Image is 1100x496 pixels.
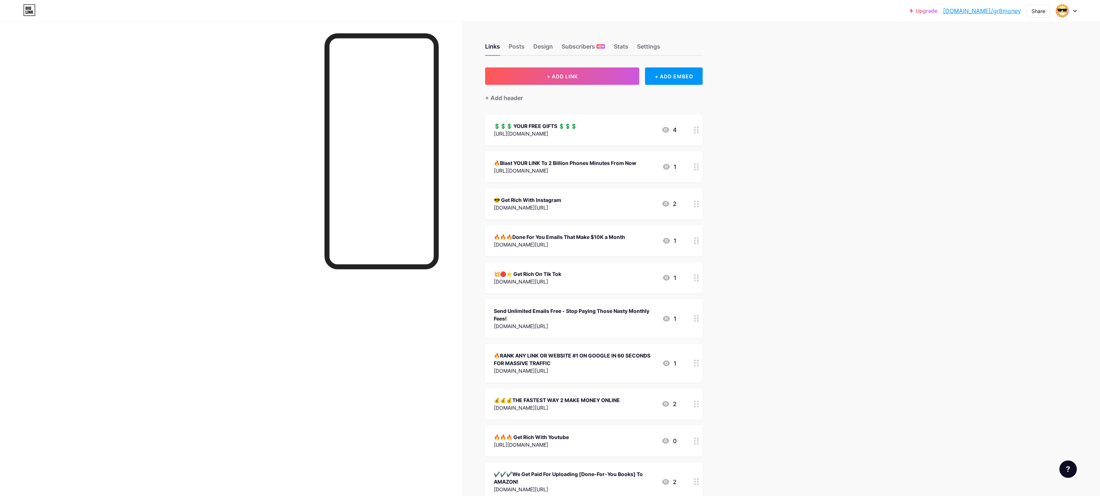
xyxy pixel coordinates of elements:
[943,7,1021,15] a: [DOMAIN_NAME]/gr8money
[494,485,656,493] div: [DOMAIN_NAME][URL]
[661,437,677,445] div: 0
[637,42,660,55] div: Settings
[662,236,677,245] div: 1
[494,130,577,137] div: [URL][DOMAIN_NAME]
[485,42,500,55] div: Links
[662,314,677,323] div: 1
[509,42,525,55] div: Posts
[494,322,656,330] div: [DOMAIN_NAME][URL]
[661,478,677,486] div: 2
[494,241,625,248] div: [DOMAIN_NAME][URL]
[1055,4,1069,18] img: gr8money
[614,42,628,55] div: Stats
[494,352,656,367] div: 🔥RANK ANY LINK OR WEBSITE #1 ON GOOGLE IN 60 SECONDS FOR MASSIVE TRAFFIC
[485,67,639,85] button: + ADD LINK
[494,470,656,485] div: ✔️✔️✔️We Get Paid For Uploading [Done-For-You Books] To AMAZON!
[662,273,677,282] div: 1
[597,44,604,49] span: NEW
[662,162,677,171] div: 1
[494,196,561,204] div: 😎 Get Rich With Instagram
[661,125,677,134] div: 4
[533,42,553,55] div: Design
[494,278,561,285] div: [DOMAIN_NAME][URL]
[662,359,677,368] div: 1
[494,404,620,412] div: [DOMAIN_NAME][URL]
[547,73,578,79] span: + ADD LINK
[562,42,605,55] div: Subscribers
[1031,7,1045,15] div: Share
[494,167,636,174] div: [URL][DOMAIN_NAME]
[661,400,677,408] div: 2
[494,367,656,375] div: [DOMAIN_NAME][URL]
[494,159,636,167] div: 🔥Blast YOUR LINK To 2 Billion Phones Minutes From Now
[494,270,561,278] div: 💥🔴⭐️ Get Rich On Tik Tok
[494,433,569,441] div: 🔥🔥🔥 Get Rich With Youtube
[494,307,656,322] div: Send Unlimited Emails Free - Stop Paying Those Nasty Monthly Fees!
[494,204,561,211] div: [DOMAIN_NAME][URL]
[494,233,625,241] div: 🔥🔥🔥Done For You Emails That Make $10K a Month
[494,441,569,449] div: [URL][DOMAIN_NAME]
[494,122,577,130] div: 💲💲💲 YOUR FREE GIFTS 💲💲💲
[645,67,703,85] div: + ADD EMBED
[910,8,937,14] a: Upgrade
[494,396,620,404] div: 💰💰💰THE FASTEST WAY 2 MAKE MONEY ONLINE
[661,199,677,208] div: 2
[485,94,523,102] div: + Add header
